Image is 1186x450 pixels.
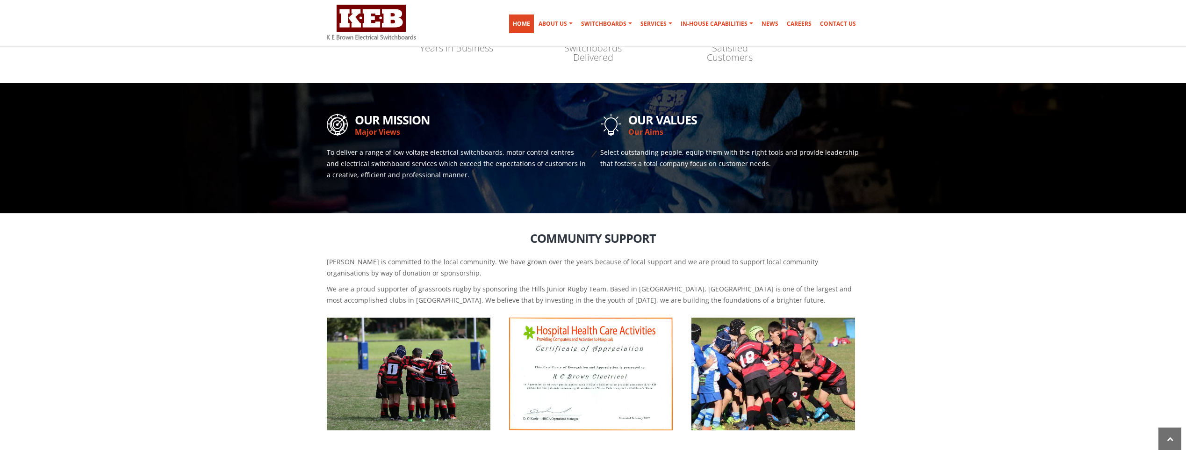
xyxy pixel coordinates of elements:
a: About Us [535,15,576,33]
p: [PERSON_NAME] is committed to the local community. We have grown over the years because of local ... [327,256,860,279]
label: Satisfied Customers [691,44,769,62]
a: In-house Capabilities [677,15,757,33]
h2: Community Support [327,225,860,245]
img: K E Brown Electrical Switchboards [327,5,416,40]
a: Services [637,15,676,33]
h2: Our Mission [355,111,586,126]
label: Years in Business [418,44,495,53]
p: Major Views [355,126,586,138]
a: News [758,15,782,33]
h2: Our Values [628,111,860,126]
p: To deliver a range of low voltage electrical switchboards, motor control centres and electrical s... [327,147,586,181]
a: Careers [783,15,815,33]
a: Switchboards [577,15,636,33]
a: Home [509,15,534,33]
label: Switchboards Delivered [554,44,632,62]
p: We are a proud supporter of grassroots rugby by sponsoring the Hills Junior Rugby Team. Based in ... [327,283,860,306]
p: Select outstanding people, equip them with the right tools and provide leadership that fosters a ... [600,147,860,169]
p: Our Aims [628,126,860,138]
a: Contact Us [816,15,860,33]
